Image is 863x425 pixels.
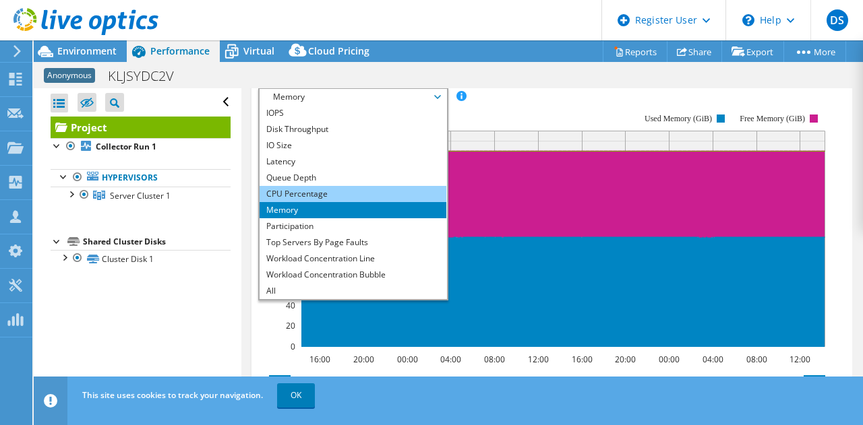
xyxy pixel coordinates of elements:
[783,41,846,62] a: More
[527,354,548,365] text: 12:00
[266,89,440,105] span: Memory
[308,44,369,57] span: Cloud Pricing
[645,114,712,123] text: Used Memory (GiB)
[277,383,315,407] a: OK
[440,354,460,365] text: 04:00
[353,354,374,365] text: 20:00
[102,69,195,84] h1: KLJSYDC2V
[614,354,635,365] text: 20:00
[260,267,446,283] li: Workload Concentration Bubble
[96,141,156,152] b: Collector Run 1
[702,354,723,365] text: 04:00
[667,41,722,62] a: Share
[51,187,231,204] a: Server Cluster 1
[51,138,231,156] a: Collector Run 1
[571,354,592,365] text: 16:00
[260,170,446,186] li: Queue Depth
[827,9,848,31] span: DS
[260,234,446,251] li: Top Servers By Page Faults
[260,251,446,267] li: Workload Concentration Line
[789,354,810,365] text: 12:00
[286,320,295,331] text: 20
[396,354,417,365] text: 00:00
[150,44,210,57] span: Performance
[746,354,767,365] text: 08:00
[483,354,504,365] text: 08:00
[110,190,171,201] span: Server Cluster 1
[260,218,446,234] li: Participation
[740,114,805,123] text: Free Memory (GiB)
[57,44,117,57] span: Environment
[260,186,446,202] li: CPU Percentage
[51,250,231,267] a: Cluster Disk 1
[260,283,446,299] li: All
[260,202,446,218] li: Memory
[603,41,667,62] a: Reports
[286,300,295,311] text: 40
[83,234,231,250] div: Shared Cluster Disks
[721,41,784,62] a: Export
[260,105,446,121] li: IOPS
[260,121,446,137] li: Disk Throughput
[291,341,295,352] text: 0
[260,137,446,154] li: IO Size
[243,44,274,57] span: Virtual
[44,68,95,83] span: Anonymous
[82,389,263,401] span: This site uses cookies to track your navigation.
[742,14,754,26] svg: \n
[51,169,231,187] a: Hypervisors
[51,117,231,138] a: Project
[658,354,679,365] text: 00:00
[260,154,446,170] li: Latency
[309,354,330,365] text: 16:00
